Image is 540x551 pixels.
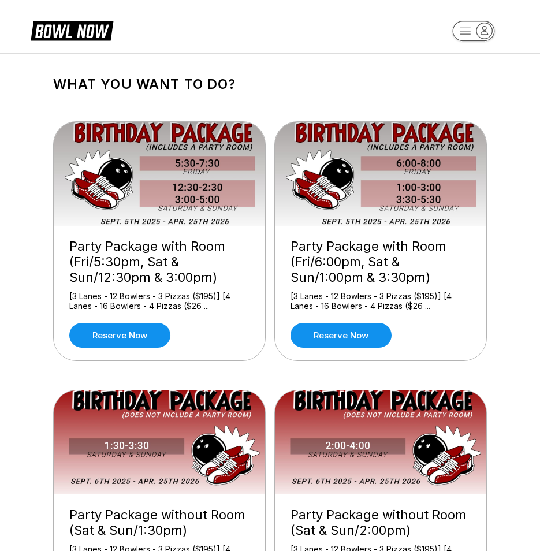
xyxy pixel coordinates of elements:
img: Party Package with Room (Fri/5:30pm, Sat & Sun/12:30pm & 3:00pm) [54,122,266,226]
a: Reserve now [69,323,170,348]
img: Party Package without Room (Sat & Sun/1:30pm) [54,390,266,494]
img: Party Package with Room (Fri/6:00pm, Sat & Sun/1:00pm & 3:30pm) [275,122,487,226]
div: Party Package with Room (Fri/5:30pm, Sat & Sun/12:30pm & 3:00pm) [69,239,249,285]
a: Reserve now [291,323,392,348]
img: Party Package without Room (Sat & Sun/2:00pm) [275,390,487,494]
div: [3 Lanes - 12 Bowlers - 3 Pizzas ($195)] [4 Lanes - 16 Bowlers - 4 Pizzas ($26 ... [291,291,471,311]
div: Party Package without Room (Sat & Sun/1:30pm) [69,507,249,538]
h1: What you want to do? [53,76,487,92]
div: Party Package with Room (Fri/6:00pm, Sat & Sun/1:00pm & 3:30pm) [291,239,471,285]
div: [3 Lanes - 12 Bowlers - 3 Pizzas ($195)] [4 Lanes - 16 Bowlers - 4 Pizzas ($26 ... [69,291,249,311]
div: Party Package without Room (Sat & Sun/2:00pm) [291,507,471,538]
